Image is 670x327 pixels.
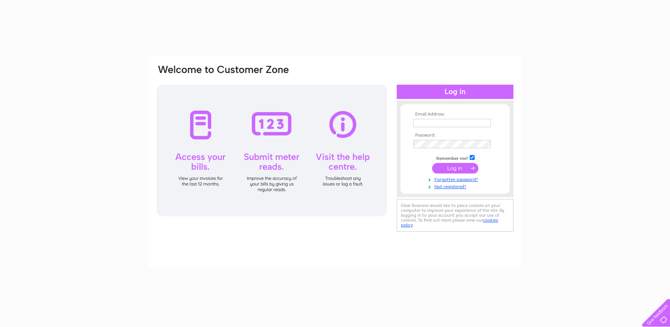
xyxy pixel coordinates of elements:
th: Email Address: [411,112,499,117]
th: Password: [411,133,499,138]
a: cookies policy [401,217,498,228]
td: Remember me? [411,154,499,161]
a: Not registered? [413,183,499,190]
div: Clear Business would like to place cookies on your computer to improve your experience of the sit... [397,199,513,232]
input: Submit [432,163,478,173]
a: Forgotten password? [413,175,499,183]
